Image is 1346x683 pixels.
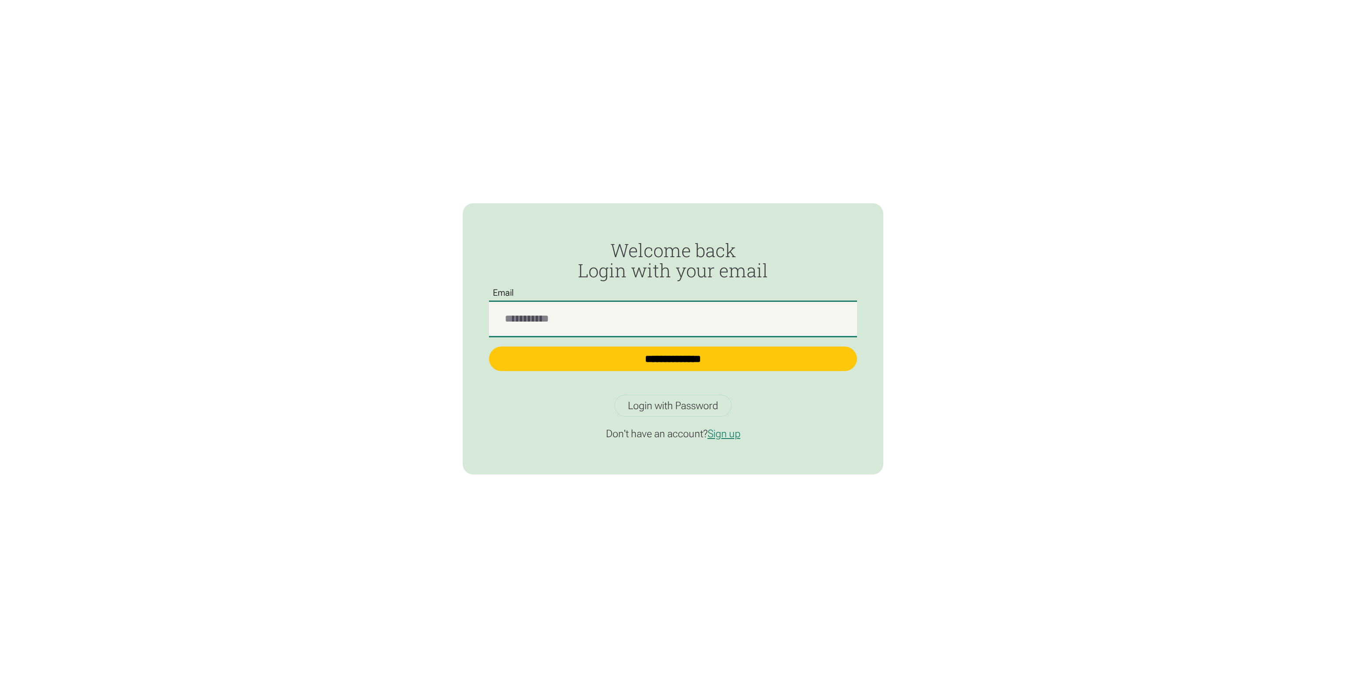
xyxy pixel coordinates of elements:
[489,240,857,384] form: Passwordless Login
[489,427,857,440] p: Don't have an account?
[489,288,518,298] label: Email
[708,428,740,440] a: Sign up
[489,240,857,280] h2: Welcome back Login with your email
[628,399,718,412] div: Login with Password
